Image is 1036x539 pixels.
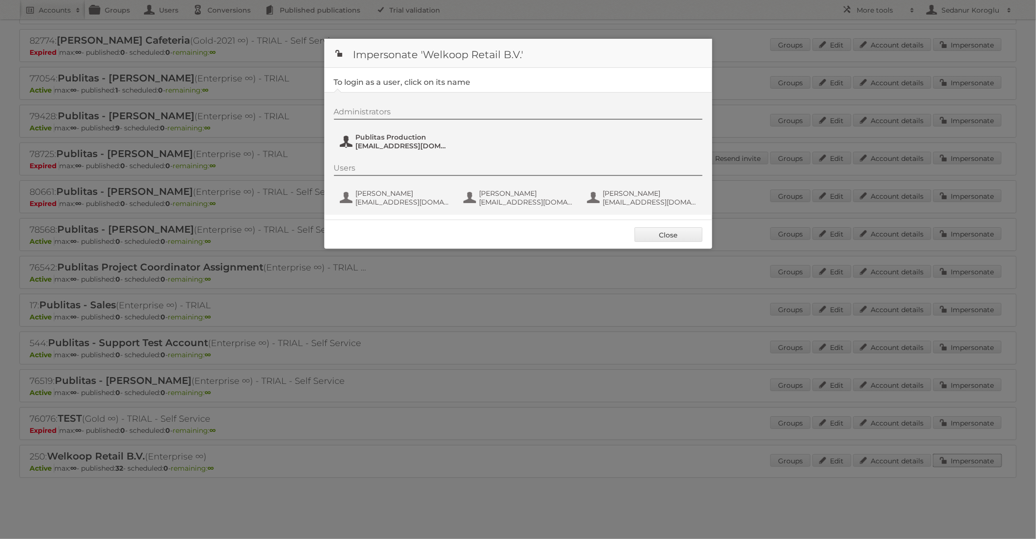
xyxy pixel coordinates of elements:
button: [PERSON_NAME] [EMAIL_ADDRESS][DOMAIN_NAME] [586,188,700,207]
span: [PERSON_NAME] [356,189,450,198]
button: [PERSON_NAME] [EMAIL_ADDRESS][DOMAIN_NAME] [339,188,453,207]
span: Publitas Production [356,133,450,142]
span: [EMAIL_ADDRESS][DOMAIN_NAME] [356,142,450,150]
span: [EMAIL_ADDRESS][DOMAIN_NAME] [603,198,697,206]
span: [EMAIL_ADDRESS][DOMAIN_NAME] [479,198,574,206]
a: Close [635,227,702,242]
legend: To login as a user, click on its name [334,78,471,87]
button: Publitas Production [EMAIL_ADDRESS][DOMAIN_NAME] [339,132,453,151]
span: [PERSON_NAME] [479,189,574,198]
span: [EMAIL_ADDRESS][DOMAIN_NAME] [356,198,450,206]
div: Users [334,163,702,176]
span: [PERSON_NAME] [603,189,697,198]
div: Administrators [334,107,702,120]
h1: Impersonate 'Welkoop Retail B.V.' [324,39,712,68]
button: [PERSON_NAME] [EMAIL_ADDRESS][DOMAIN_NAME] [462,188,576,207]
